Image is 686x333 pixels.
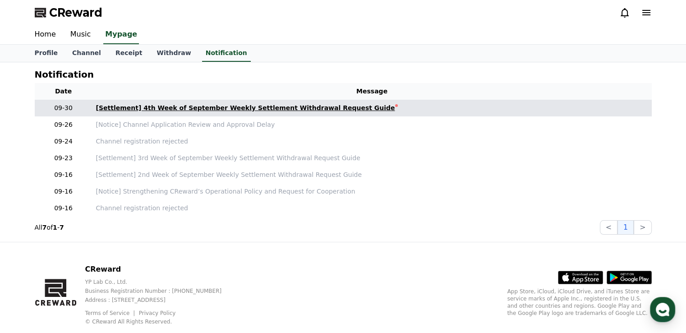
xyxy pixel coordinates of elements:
[96,203,648,213] p: Channel registration rejected
[85,296,236,304] p: Address : [STREET_ADDRESS]
[85,287,236,295] p: Business Registration Number : [PHONE_NUMBER]
[63,25,98,44] a: Music
[600,220,617,235] button: <
[38,137,89,146] p: 09-24
[202,45,251,62] a: Notification
[96,187,648,196] a: [Notice] Strengthening CReward’s Operational Policy and Request for Cooperation
[53,224,57,231] strong: 1
[85,264,236,275] p: CReward
[60,224,64,231] strong: 7
[108,45,150,62] a: Receipt
[75,272,101,279] span: Messages
[28,45,65,62] a: Profile
[23,272,39,279] span: Home
[38,187,89,196] p: 09-16
[149,45,198,62] a: Withdraw
[116,258,173,281] a: Settings
[42,224,47,231] strong: 7
[103,25,139,44] a: Mypage
[35,5,102,20] a: CReward
[96,153,648,163] a: [Settlement] 3rd Week of September Weekly Settlement Withdrawal Request Guide
[96,170,648,180] a: [Settlement] 2nd Week of September Weekly Settlement Withdrawal Request Guide
[28,25,63,44] a: Home
[92,83,652,100] th: Message
[65,45,108,62] a: Channel
[38,170,89,180] p: 09-16
[38,203,89,213] p: 09-16
[85,310,136,316] a: Terms of Service
[96,120,648,129] a: [Notice] Channel Application Review and Approval Delay
[85,318,236,325] p: © CReward All Rights Reserved.
[35,83,92,100] th: Date
[3,258,60,281] a: Home
[634,220,651,235] button: >
[134,272,156,279] span: Settings
[35,69,94,79] h4: Notification
[60,258,116,281] a: Messages
[85,278,236,286] p: YP Lab Co., Ltd.
[96,137,648,146] p: Channel registration rejected
[96,103,648,113] a: [Settlement] 4th Week of September Weekly Settlement Withdrawal Request Guide
[38,153,89,163] p: 09-23
[139,310,176,316] a: Privacy Policy
[35,223,64,232] p: All of -
[507,288,652,317] p: App Store, iCloud, iCloud Drive, and iTunes Store are service marks of Apple Inc., registered in ...
[96,103,395,113] div: [Settlement] 4th Week of September Weekly Settlement Withdrawal Request Guide
[49,5,102,20] span: CReward
[38,103,89,113] p: 09-30
[617,220,634,235] button: 1
[38,120,89,129] p: 09-26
